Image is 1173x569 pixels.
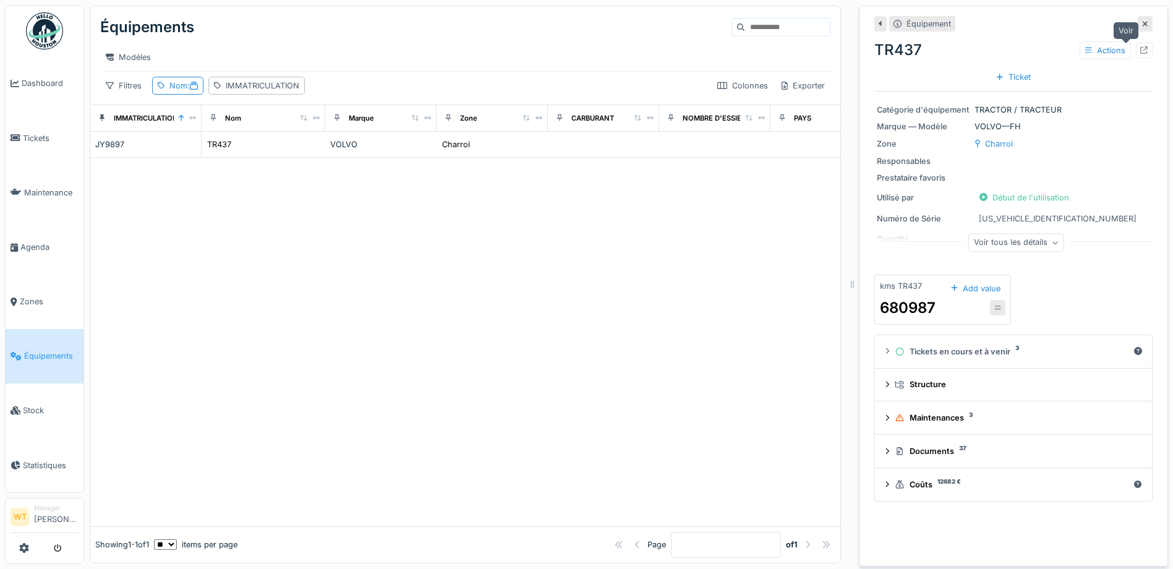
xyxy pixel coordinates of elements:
[442,139,470,150] div: Charroi
[895,346,1129,357] div: Tickets en cours et à venir
[6,438,83,492] a: Statistiques
[95,539,149,550] div: Showing 1 - 1 of 1
[11,503,79,533] a: WT Manager[PERSON_NAME]
[11,508,29,526] li: WT
[6,56,83,111] a: Dashboard
[880,473,1147,496] summary: Coûts12682 €
[985,138,1013,150] div: Charroi
[169,80,198,92] div: Nom
[877,104,970,116] div: Catégorie d'équipement
[895,445,1137,457] div: Documents
[776,77,830,95] div: Exporter
[877,121,1150,132] div: VOLVO — FH
[100,11,194,43] div: Équipements
[114,113,178,124] div: IMMATRICULATION
[26,12,63,49] img: Badge_color-CXgf-gQk.svg
[877,138,970,150] div: Zone
[880,406,1147,429] summary: Maintenances3
[877,104,1150,116] div: TRACTOR / TRACTEUR
[895,412,1137,424] div: Maintenances
[6,275,83,329] a: Zones
[20,241,79,253] span: Agenda
[6,329,83,383] a: Équipements
[20,296,79,307] span: Zones
[877,172,970,184] div: Prestataire favoris
[712,77,774,95] div: Colonnes
[34,503,79,513] div: Manager
[100,77,147,95] div: Filtres
[6,220,83,274] a: Agenda
[6,383,83,438] a: Stock
[154,539,237,550] div: items per page
[22,77,79,89] span: Dashboard
[877,121,970,132] div: Marque — Modèle
[946,280,1005,297] div: Add value
[991,69,1035,85] div: Ticket
[683,113,746,124] div: NOMBRE D'ESSIEU
[968,234,1064,252] div: Voir tous les détails
[895,479,1129,490] div: Coûts
[877,192,970,203] div: Utilisé par
[647,539,666,550] div: Page
[100,48,156,66] div: Modèles
[330,139,432,150] div: VOLVO
[880,340,1147,363] summary: Tickets en cours et à venir3
[1080,41,1131,59] div: Actions
[880,374,1147,396] summary: Structure
[571,113,614,124] div: CARBURANT
[880,440,1147,463] summary: Documents37
[23,460,79,471] span: Statistiques
[979,213,1137,225] div: [US_VEHICLE_IDENTIFICATION_NUMBER]
[349,113,374,124] div: Marque
[226,80,299,92] div: IMMATRICULATION
[187,81,198,90] span: :
[1114,22,1138,39] div: Voir
[880,297,936,319] div: 680987
[23,404,79,416] span: Stock
[786,539,798,550] strong: of 1
[975,189,1074,206] div: Début de l'utilisation
[24,187,79,199] span: Maintenance
[874,39,1153,61] div: TR437
[877,155,970,167] div: Responsables
[95,139,196,150] div: JY9897
[460,113,477,124] div: Zone
[906,18,951,30] div: Équipement
[207,139,231,150] div: TR437
[225,113,241,124] div: Nom
[34,503,79,530] li: [PERSON_NAME]
[6,111,83,165] a: Tickets
[6,165,83,220] a: Maintenance
[24,350,79,362] span: Équipements
[880,280,922,292] div: kms TR437
[794,113,811,124] div: PAYS
[23,132,79,144] span: Tickets
[877,213,970,225] div: Numéro de Série
[895,379,1137,390] div: Structure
